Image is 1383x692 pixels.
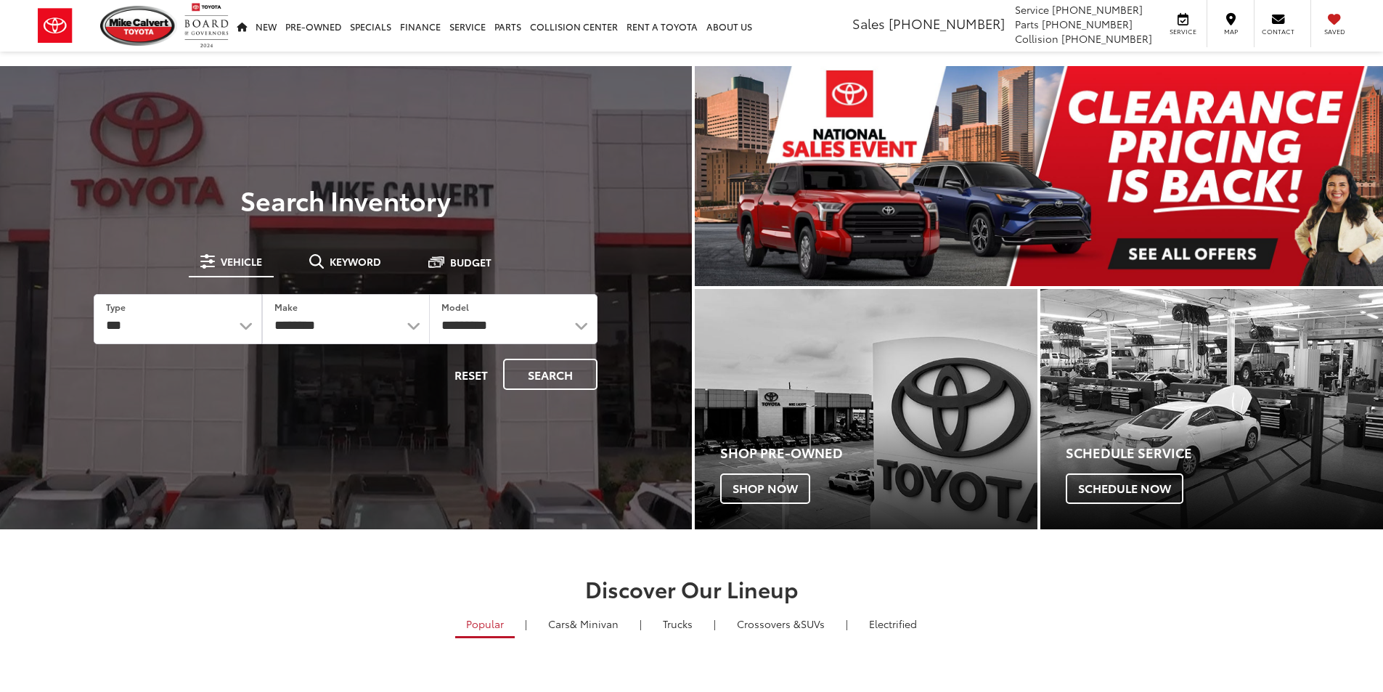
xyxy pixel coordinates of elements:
[1042,17,1133,31] span: [PHONE_NUMBER]
[537,611,629,636] a: Cars
[570,616,619,631] span: & Minivan
[106,301,126,313] label: Type
[1015,31,1058,46] span: Collision
[100,6,177,46] img: Mike Calvert Toyota
[1052,2,1143,17] span: [PHONE_NUMBER]
[330,256,381,266] span: Keyword
[1318,27,1350,36] span: Saved
[503,359,597,390] button: Search
[274,301,298,313] label: Make
[695,289,1037,529] div: Toyota
[726,611,836,636] a: SUVs
[1015,2,1049,17] span: Service
[652,611,703,636] a: Trucks
[842,616,852,631] li: |
[1167,27,1199,36] span: Service
[441,301,469,313] label: Model
[636,616,645,631] li: |
[720,446,1037,460] h4: Shop Pre-Owned
[1262,27,1294,36] span: Contact
[720,473,810,504] span: Shop Now
[450,257,491,267] span: Budget
[1066,473,1183,504] span: Schedule Now
[1015,17,1039,31] span: Parts
[221,256,262,266] span: Vehicle
[1040,289,1383,529] div: Toyota
[1061,31,1152,46] span: [PHONE_NUMBER]
[737,616,801,631] span: Crossovers &
[889,14,1005,33] span: [PHONE_NUMBER]
[852,14,885,33] span: Sales
[180,577,1204,601] h2: Discover Our Lineup
[710,616,719,631] li: |
[695,289,1037,529] a: Shop Pre-Owned Shop Now
[1066,446,1383,460] h4: Schedule Service
[1040,289,1383,529] a: Schedule Service Schedule Now
[442,359,500,390] button: Reset
[521,616,531,631] li: |
[61,185,631,214] h3: Search Inventory
[1215,27,1247,36] span: Map
[858,611,928,636] a: Electrified
[455,611,515,638] a: Popular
